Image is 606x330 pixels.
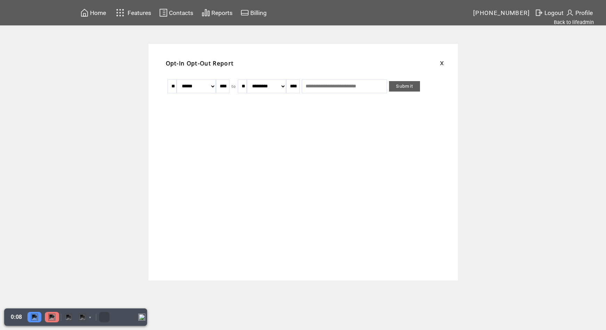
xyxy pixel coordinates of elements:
img: creidtcard.svg [241,8,249,17]
img: contacts.svg [159,8,168,17]
img: features.svg [114,7,126,18]
a: Submit [389,81,420,92]
span: [PHONE_NUMBER] [473,9,530,16]
img: profile.svg [566,8,574,17]
span: Opt-In Opt-Out Report [166,60,234,67]
span: Home [90,9,106,16]
img: chart.svg [202,8,210,17]
a: Home [79,7,107,18]
img: home.svg [80,8,89,17]
span: Profile [575,9,593,16]
a: Reports [201,7,234,18]
a: Profile [565,7,594,18]
span: Billing [250,9,267,16]
span: to [232,84,236,89]
a: Back to lifeadmin [554,19,594,25]
a: Features [113,6,152,19]
img: exit.svg [535,8,543,17]
span: Contacts [169,9,193,16]
span: Reports [211,9,233,16]
span: Features [128,9,151,16]
a: Billing [240,7,268,18]
a: Contacts [158,7,194,18]
a: Logout [534,7,565,18]
span: Logout [544,9,564,16]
